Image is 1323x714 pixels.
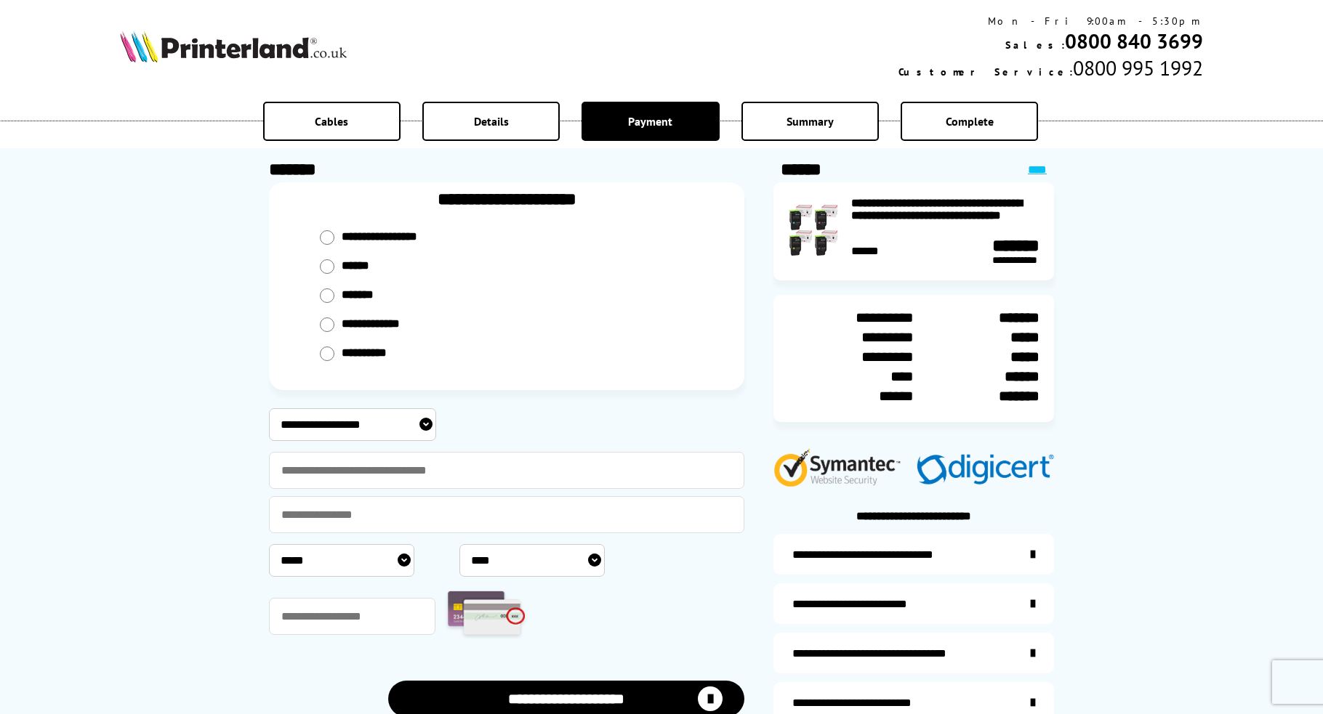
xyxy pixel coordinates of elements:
a: 0800 840 3699 [1065,28,1203,54]
img: Printerland Logo [120,31,347,62]
span: Sales: [1005,38,1065,52]
span: Customer Service: [898,65,1073,78]
span: Cables [315,114,348,129]
span: Payment [628,114,672,129]
div: Mon - Fri 9:00am - 5:30pm [898,15,1203,28]
a: items-arrive [773,583,1054,624]
span: 0800 995 1992 [1073,54,1203,81]
span: Summary [787,114,834,129]
a: additional-cables [773,633,1054,673]
span: Details [474,114,509,129]
a: additional-ink [773,534,1054,575]
span: Complete [946,114,994,129]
